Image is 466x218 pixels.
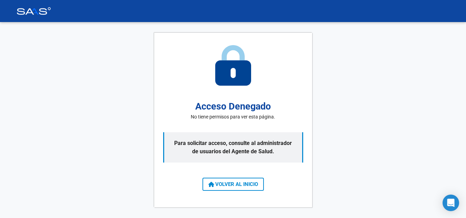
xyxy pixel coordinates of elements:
[215,45,251,86] img: access-denied
[195,100,271,114] h2: Acceso Denegado
[17,7,51,15] img: Logo SAAS
[443,195,459,211] div: Open Intercom Messenger
[191,113,275,121] p: No tiene permisos para ver esta página.
[163,132,303,163] p: Para solicitar acceso, consulte al administrador de usuarios del Agente de Salud.
[208,181,258,187] span: VOLVER AL INICIO
[202,178,264,191] button: VOLVER AL INICIO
